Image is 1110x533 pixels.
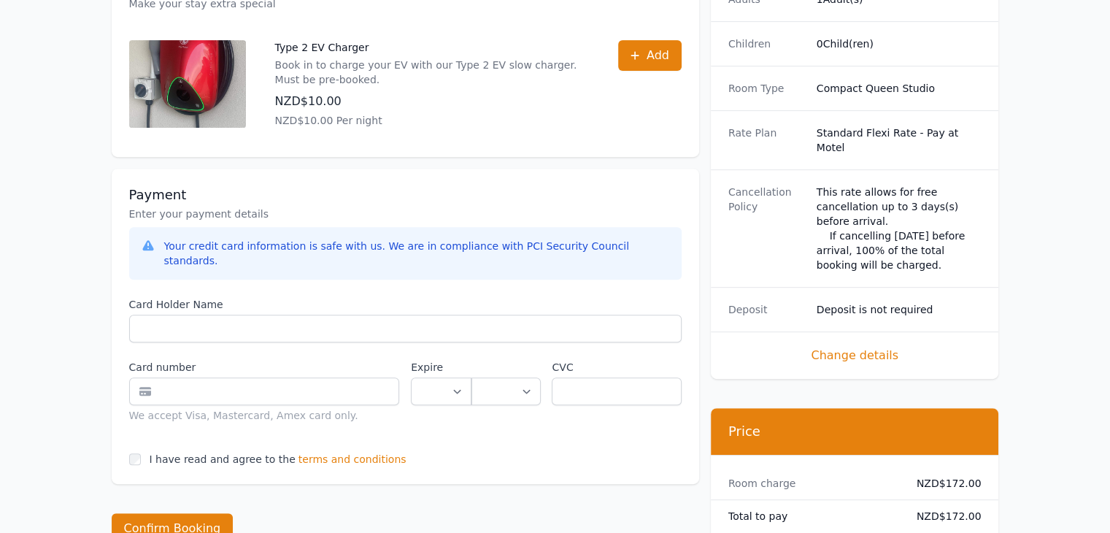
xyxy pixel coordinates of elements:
[905,509,982,524] dd: NZD$172.00
[275,40,589,55] p: Type 2 EV Charger
[728,423,982,440] h3: Price
[164,239,670,268] div: Your credit card information is safe with us. We are in compliance with PCI Security Council stan...
[817,185,982,272] div: This rate allows for free cancellation up to 3 days(s) before arrival. If cancelling [DATE] befor...
[411,360,471,375] label: Expire
[552,360,681,375] label: CVC
[298,452,406,467] span: terms and conditions
[129,360,400,375] label: Card number
[728,126,805,155] dt: Rate Plan
[129,408,400,423] div: We accept Visa, Mastercard, Amex card only.
[129,297,682,312] label: Card Holder Name
[817,81,982,96] dd: Compact Queen Studio
[728,509,893,524] dt: Total to pay
[905,476,982,491] dd: NZD$172.00
[728,476,893,491] dt: Room charge
[275,93,589,110] p: NZD$10.00
[728,302,805,317] dt: Deposit
[817,126,982,155] dd: Standard Flexi Rate - Pay at Motel
[275,113,589,128] p: NZD$10.00 Per night
[728,185,805,272] dt: Cancellation Policy
[129,207,682,221] p: Enter your payment details
[817,37,982,51] dd: 0 Child(ren)
[647,47,669,64] span: Add
[618,40,682,71] button: Add
[129,186,682,204] h3: Payment
[150,453,296,465] label: I have read and agree to the
[471,360,540,375] label: .
[129,40,246,128] img: Type 2 EV Charger
[728,81,805,96] dt: Room Type
[728,37,805,51] dt: Children
[728,347,982,364] span: Change details
[275,58,589,87] p: Book in to charge your EV with our Type 2 EV slow charger. Must be pre-booked.
[817,302,982,317] dd: Deposit is not required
